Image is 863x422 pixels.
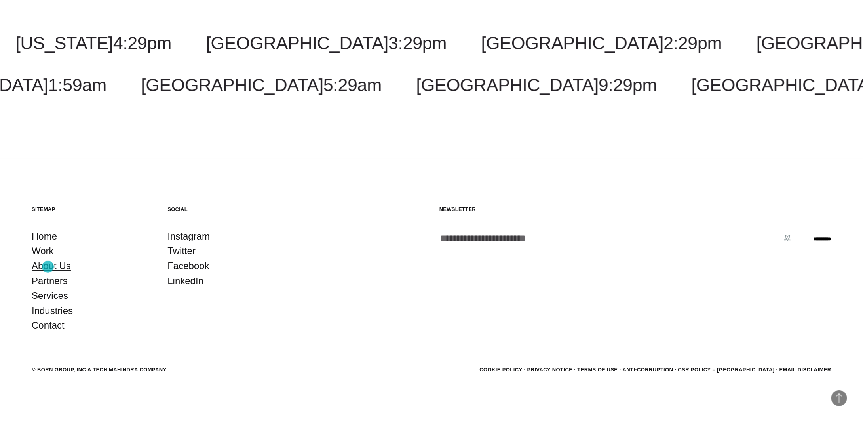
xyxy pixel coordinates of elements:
[113,33,171,53] span: 4:29pm
[323,75,382,95] span: 5:29am
[32,229,57,244] a: Home
[479,367,522,373] a: Cookie Policy
[599,75,657,95] span: 9:29pm
[831,390,847,406] button: Back to Top
[48,75,106,95] span: 1:59am
[167,229,210,244] a: Instagram
[623,367,673,373] a: Anti-Corruption
[578,367,618,373] a: Terms of Use
[167,274,203,289] a: LinkedIn
[527,367,573,373] a: Privacy Notice
[678,367,775,373] a: CSR POLICY – [GEOGRAPHIC_DATA]
[15,33,171,53] a: [US_STATE]4:29pm
[32,206,152,213] h5: Sitemap
[416,75,657,95] a: [GEOGRAPHIC_DATA]9:29pm
[779,367,831,373] a: Email Disclaimer
[206,33,447,53] a: [GEOGRAPHIC_DATA]3:29pm
[481,33,722,53] a: [GEOGRAPHIC_DATA]2:29pm
[32,366,167,374] div: © BORN GROUP, INC A Tech Mahindra Company
[663,33,722,53] span: 2:29pm
[32,318,65,333] a: Contact
[141,75,382,95] a: [GEOGRAPHIC_DATA]5:29am
[32,243,54,259] a: Work
[32,288,68,303] a: Services
[32,274,68,289] a: Partners
[167,243,196,259] a: Twitter
[32,259,71,274] a: About Us
[167,206,287,213] h5: Social
[439,206,831,213] h5: Newsletter
[167,259,209,274] a: Facebook
[388,33,447,53] span: 3:29pm
[32,303,73,318] a: Industries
